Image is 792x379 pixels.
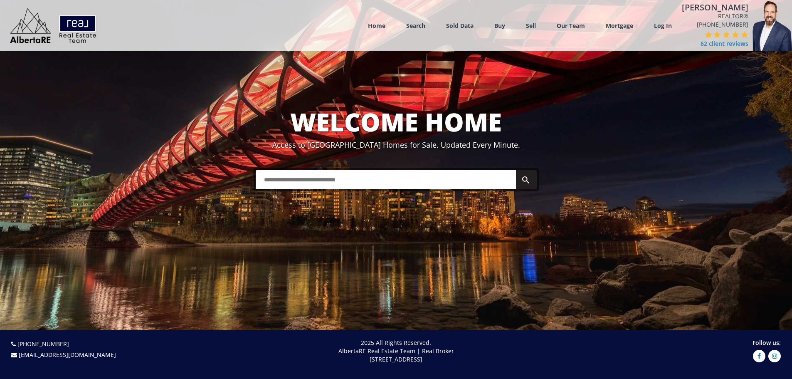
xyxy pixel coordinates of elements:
img: 4 of 5 stars [732,31,739,38]
a: Mortgage [606,22,633,30]
span: REALTOR® [682,12,748,20]
h1: WELCOME HOME [2,108,790,136]
span: [STREET_ADDRESS] [370,355,422,363]
span: 62 client reviews [701,40,748,48]
img: Logo [6,6,101,45]
a: Sell [526,22,536,30]
a: Home [368,22,385,30]
a: Buy [494,22,505,30]
span: Follow us: [753,339,781,347]
a: [PHONE_NUMBER] [697,20,748,28]
p: 2025 All Rights Reserved. AlbertaRE Real Estate Team | Real Broker [205,339,587,364]
img: 65R6KwZzA3ZapcI5mqTEjIKdaQ253L8WNnCFvqir.png [753,1,792,51]
img: 2 of 5 stars [713,31,721,38]
a: [PHONE_NUMBER] [17,340,69,348]
img: 3 of 5 stars [723,31,730,38]
a: Our Team [557,22,585,30]
span: Access to [GEOGRAPHIC_DATA] Homes for Sale. Updated Every Minute. [272,140,520,150]
a: Log In [654,22,672,30]
h4: [PERSON_NAME] [682,3,748,12]
a: [EMAIL_ADDRESS][DOMAIN_NAME] [19,351,116,359]
img: 5 of 5 stars [741,31,748,38]
a: Sold Data [446,22,474,30]
a: Search [406,22,425,30]
img: 1 of 5 stars [705,31,712,38]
